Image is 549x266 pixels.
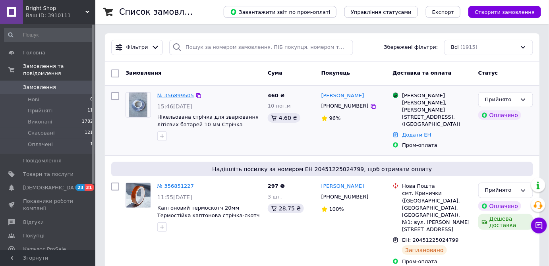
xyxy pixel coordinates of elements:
[321,194,369,200] span: [PHONE_NUMBER]
[90,141,93,148] span: 1
[485,96,517,104] div: Прийнято
[321,70,350,76] span: Покупець
[384,44,438,51] span: Збережені фільтри:
[169,40,353,55] input: Пошук за номером замовлення, ПІБ покупця, номером телефону, Email, номером накладної
[126,92,151,118] a: Фото товару
[129,93,148,117] img: Фото товару
[23,84,56,91] span: Замовлення
[87,107,93,114] span: 11
[268,70,282,76] span: Cума
[23,171,73,178] span: Товари та послуги
[402,142,472,149] div: Пром-оплата
[28,118,52,125] span: Виконані
[268,194,282,200] span: 3 шт.
[28,141,53,148] span: Оплачені
[451,44,459,51] span: Всі
[478,214,533,230] div: Дешева доставка
[268,183,285,189] span: 297 ₴
[28,107,52,114] span: Прийняті
[426,6,461,18] button: Експорт
[402,99,472,128] div: [PERSON_NAME], [PERSON_NAME][STREET_ADDRESS], ([GEOGRAPHIC_DATA])
[28,129,55,137] span: Скасовані
[23,63,95,77] span: Замовлення та повідомлення
[329,115,341,121] span: 96%
[26,12,95,19] div: Ваш ID: 3910111
[432,9,454,15] span: Експорт
[119,7,200,17] h1: Список замовлень
[268,93,285,98] span: 460 ₴
[28,96,39,103] span: Нові
[351,9,412,15] span: Управління статусами
[75,184,85,191] span: 23
[344,6,418,18] button: Управління статусами
[224,6,336,18] button: Завантажити звіт по пром-оплаті
[321,183,364,190] a: [PERSON_NAME]
[402,132,431,138] a: Додати ЕН
[402,92,472,99] div: [PERSON_NAME]
[402,183,472,190] div: Нова Пошта
[157,93,194,98] a: № 356899505
[460,44,477,50] span: (1915)
[402,245,447,255] div: Заплановано
[90,96,93,103] span: 0
[478,201,521,211] div: Оплачено
[126,183,151,208] a: Фото товару
[468,6,541,18] button: Створити замовлення
[85,184,94,191] span: 31
[82,118,93,125] span: 1782
[268,103,291,109] span: 10 пог.м
[23,184,82,191] span: [DEMOGRAPHIC_DATA]
[402,237,458,243] span: ЕН: 20451225024799
[157,103,192,110] span: 15:46[DATE]
[475,9,535,15] span: Створити замовлення
[478,70,498,76] span: Статус
[23,157,62,164] span: Повідомлення
[157,183,194,189] a: № 356851227
[478,110,521,120] div: Оплачено
[23,232,44,239] span: Покупці
[23,246,66,253] span: Каталог ProSale
[126,44,148,51] span: Фільтри
[268,113,300,123] div: 4.60 ₴
[23,49,45,56] span: Головна
[268,204,304,213] div: 28.75 ₴
[460,9,541,15] a: Створити замовлення
[402,258,472,265] div: Пром-оплата
[485,186,517,195] div: Прийнято
[157,114,259,135] a: Нікельована стрічка для зварювання літієвих батарей 10 мм Стрічка нікельова 0,15 мм Чистий нікель
[392,70,451,76] span: Доставка та оплата
[23,219,44,226] span: Відгуки
[321,92,364,100] a: [PERSON_NAME]
[157,205,260,226] a: Каптоновий термоскотч 20мм Термостійка каптонова стрічка-скотч 33м Термостійка ізоляційна стрічка
[85,129,93,137] span: 121
[157,194,192,200] span: 11:55[DATE]
[23,198,73,212] span: Показники роботи компанії
[321,103,369,109] span: [PHONE_NUMBER]
[402,190,472,233] div: смт. Кринички ([GEOGRAPHIC_DATA], [GEOGRAPHIC_DATA]. [GEOGRAPHIC_DATA]), №1: вул. [PERSON_NAME][S...
[126,70,161,76] span: Замовлення
[26,5,85,12] span: Bright Shop
[126,183,151,208] img: Фото товару
[329,206,344,212] span: 100%
[4,28,94,42] input: Пошук
[531,218,547,233] button: Чат з покупцем
[114,165,530,173] span: Надішліть посилку за номером ЕН 20451225024799, щоб отримати оплату
[230,8,330,15] span: Завантажити звіт по пром-оплаті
